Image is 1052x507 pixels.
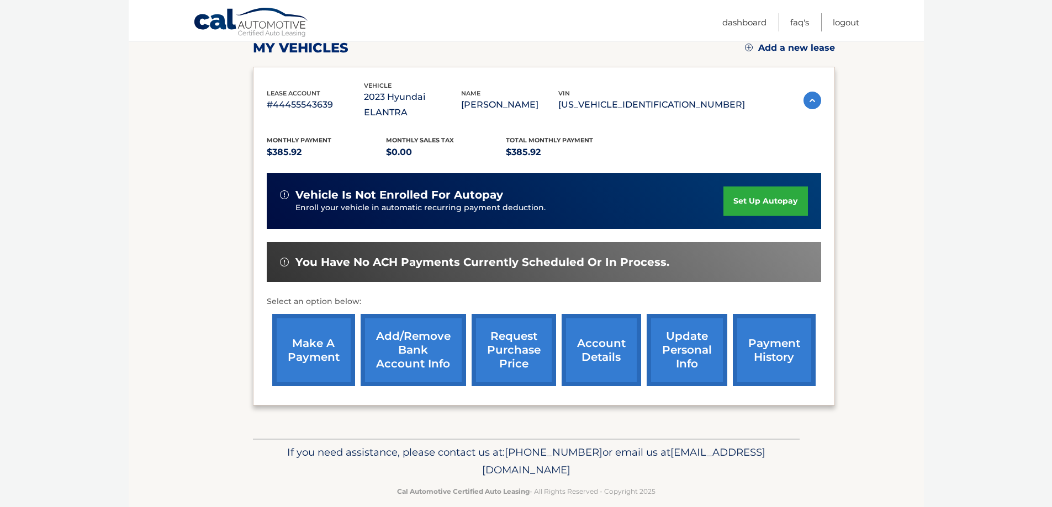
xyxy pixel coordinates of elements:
[558,89,570,97] span: vin
[295,188,503,202] span: vehicle is not enrolled for autopay
[461,97,558,113] p: [PERSON_NAME]
[267,89,320,97] span: lease account
[790,13,809,31] a: FAQ's
[558,97,745,113] p: [US_VEHICLE_IDENTIFICATION_NUMBER]
[722,13,766,31] a: Dashboard
[472,314,556,386] a: request purchase price
[506,136,593,144] span: Total Monthly Payment
[267,136,331,144] span: Monthly Payment
[260,444,792,479] p: If you need assistance, please contact us at: or email us at
[364,82,392,89] span: vehicle
[295,202,724,214] p: Enroll your vehicle in automatic recurring payment deduction.
[461,89,480,97] span: name
[723,186,807,216] a: set up autopay
[267,145,387,160] p: $385.92
[272,314,355,386] a: make a payment
[745,44,753,51] img: add.svg
[745,42,835,54] a: Add a new lease
[267,295,821,308] p: Select an option below:
[260,485,792,497] p: - All Rights Reserved - Copyright 2025
[361,314,466,386] a: Add/Remove bank account info
[193,7,309,39] a: Cal Automotive
[733,314,816,386] a: payment history
[562,314,641,386] a: account details
[295,255,669,269] span: You have no ACH payments currently scheduled or in process.
[397,487,530,495] strong: Cal Automotive Certified Auto Leasing
[833,13,859,31] a: Logout
[280,190,289,199] img: alert-white.svg
[386,136,454,144] span: Monthly sales Tax
[280,258,289,266] img: alert-white.svg
[364,89,461,120] p: 2023 Hyundai ELANTRA
[386,145,506,160] p: $0.00
[803,92,821,109] img: accordion-active.svg
[253,40,348,56] h2: my vehicles
[647,314,727,386] a: update personal info
[267,97,364,113] p: #44455543639
[505,446,602,458] span: [PHONE_NUMBER]
[506,145,626,160] p: $385.92
[482,446,765,476] span: [EMAIL_ADDRESS][DOMAIN_NAME]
